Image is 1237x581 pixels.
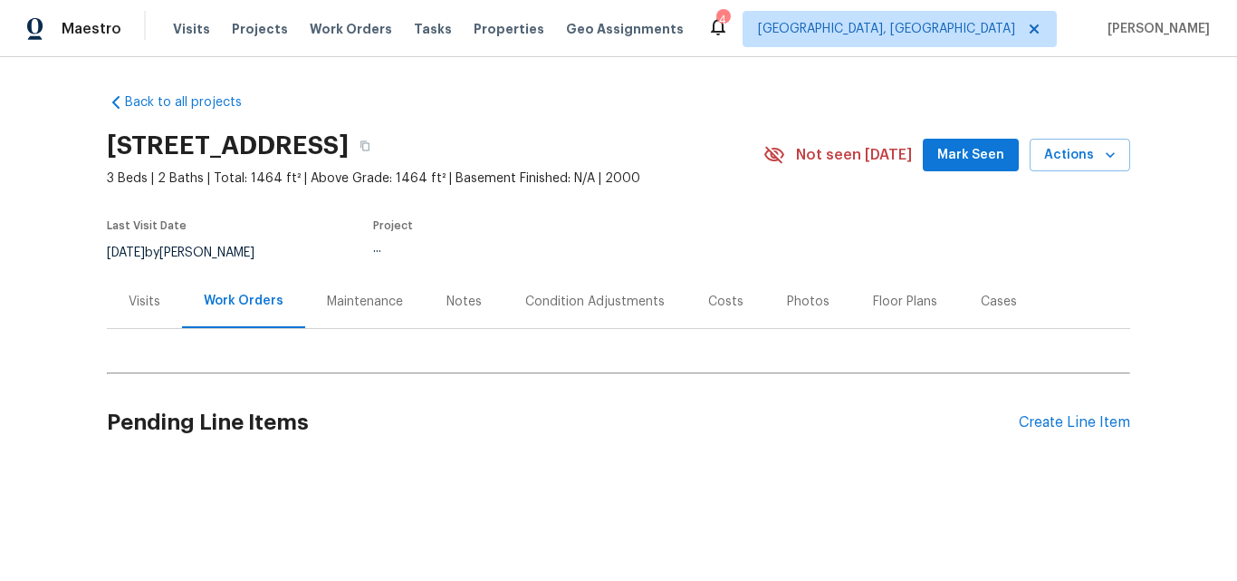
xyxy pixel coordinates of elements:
span: [GEOGRAPHIC_DATA], [GEOGRAPHIC_DATA] [758,20,1015,38]
span: Last Visit Date [107,220,187,231]
button: Actions [1030,139,1130,172]
div: Photos [787,293,829,311]
div: Work Orders [204,292,283,310]
a: Back to all projects [107,93,281,111]
div: by [PERSON_NAME] [107,242,276,264]
span: Geo Assignments [566,20,684,38]
span: Visits [173,20,210,38]
span: 3 Beds | 2 Baths | Total: 1464 ft² | Above Grade: 1464 ft² | Basement Finished: N/A | 2000 [107,169,763,188]
span: Not seen [DATE] [796,146,912,164]
span: Actions [1044,144,1116,167]
span: [DATE] [107,247,145,259]
span: Tasks [414,23,452,35]
h2: Pending Line Items [107,381,1019,465]
div: Costs [708,293,743,311]
div: Create Line Item [1019,414,1130,431]
button: Copy Address [349,130,381,162]
span: Work Orders [310,20,392,38]
span: Properties [474,20,544,38]
div: Floor Plans [873,293,937,311]
span: Mark Seen [937,144,1004,167]
h2: [STREET_ADDRESS] [107,137,349,155]
div: Notes [446,293,482,311]
div: Visits [129,293,160,311]
div: ... [373,242,721,255]
span: Projects [232,20,288,38]
div: Maintenance [327,293,403,311]
span: Project [373,220,413,231]
div: Condition Adjustments [525,293,665,311]
span: Maestro [62,20,121,38]
span: [PERSON_NAME] [1100,20,1210,38]
div: 4 [716,11,729,29]
button: Mark Seen [923,139,1019,172]
div: Cases [981,293,1017,311]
